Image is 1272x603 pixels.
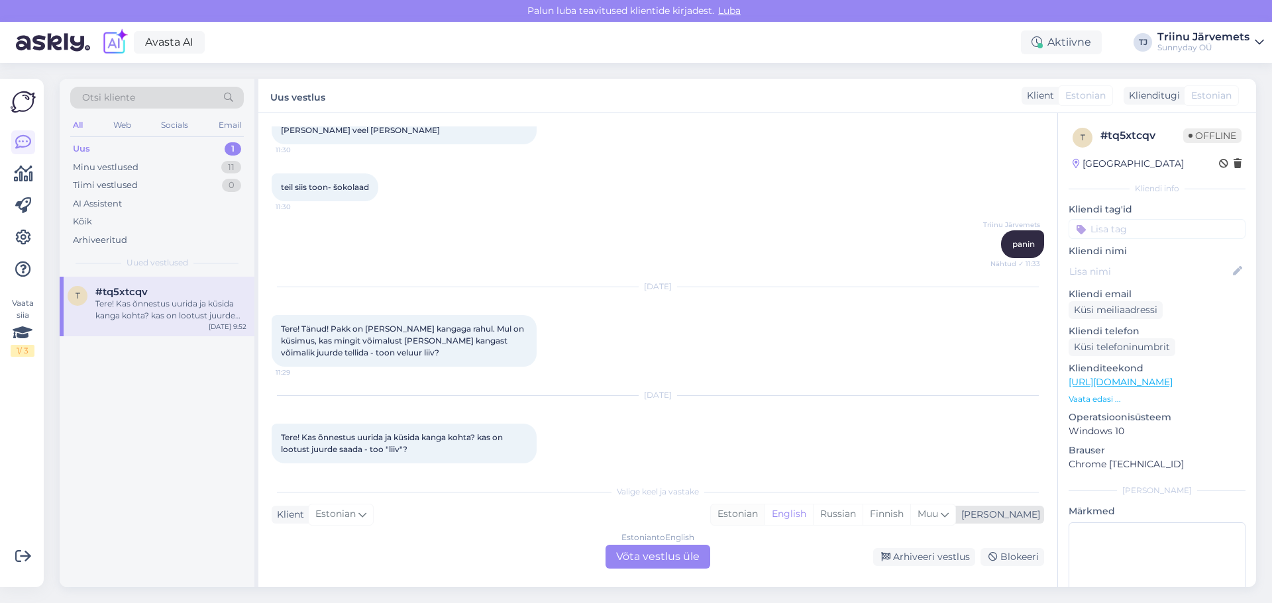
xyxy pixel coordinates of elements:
[1157,32,1264,53] a: Triinu JärvemetsSunnyday OÜ
[983,220,1040,230] span: Triinu Järvemets
[980,548,1044,566] div: Blokeeri
[1183,128,1242,143] span: Offline
[711,504,765,524] div: Estonian
[73,234,127,247] div: Arhiveeritud
[276,464,325,474] span: 9:52
[1069,504,1245,518] p: Märkmed
[873,548,975,566] div: Arhiveeri vestlus
[76,291,80,301] span: t
[1069,410,1245,424] p: Operatsioonisüsteem
[1134,33,1152,52] div: TJ
[1022,89,1054,103] div: Klient
[1065,89,1106,103] span: Estonian
[990,259,1040,269] span: Nähtud ✓ 11:33
[1069,183,1245,195] div: Kliendi info
[1124,89,1180,103] div: Klienditugi
[1069,424,1245,438] p: Windows 10
[1191,89,1232,103] span: Estonian
[1100,128,1183,144] div: # tq5xtcqv
[918,508,938,520] span: Muu
[1069,324,1245,338] p: Kliendi telefon
[813,504,863,524] div: Russian
[1069,393,1245,405] p: Vaata edasi ...
[281,182,369,192] span: teil siis toon- šokolaad
[1069,443,1245,457] p: Brauser
[276,367,325,377] span: 11:29
[270,87,325,105] label: Uus vestlus
[606,545,710,569] div: Võta vestlus üle
[11,345,34,357] div: 1 / 3
[73,142,90,156] div: Uus
[1069,361,1245,375] p: Klienditeekond
[111,116,134,134] div: Web
[281,324,526,357] span: Tere! Tänud! Pakk on [PERSON_NAME] kangaga rahul. Mul on küsimus, kas mingit võimalust [PERSON_NA...
[70,116,85,134] div: All
[1069,301,1163,319] div: Küsi meiliaadressi
[272,508,304,522] div: Klient
[1069,264,1230,279] input: Lisa nimi
[1069,457,1245,471] p: Chrome [TECHNICAL_ID]
[95,298,246,322] div: Tere! Kas õnnestus uurida ja küsida kanga kohta? kas on lootust juurde saada - too "liiv"?
[621,532,694,543] div: Estonian to English
[225,142,241,156] div: 1
[272,389,1044,401] div: [DATE]
[1069,376,1173,388] a: [URL][DOMAIN_NAME]
[1069,287,1245,301] p: Kliendi email
[127,257,188,269] span: Uued vestlused
[863,504,910,524] div: Finnish
[1069,485,1245,496] div: [PERSON_NAME]
[272,486,1044,498] div: Valige keel ja vastake
[272,281,1044,293] div: [DATE]
[221,161,241,174] div: 11
[222,179,241,192] div: 0
[765,504,813,524] div: English
[1069,244,1245,258] p: Kliendi nimi
[11,297,34,357] div: Vaata siia
[315,507,356,522] span: Estonian
[209,322,246,332] div: [DATE] 9:52
[158,116,191,134] div: Socials
[1157,42,1249,53] div: Sunnyday OÜ
[73,197,122,210] div: AI Assistent
[1069,219,1245,239] input: Lisa tag
[73,161,138,174] div: Minu vestlused
[276,202,325,212] span: 11:30
[134,31,205,54] a: Avasta AI
[1069,203,1245,216] p: Kliendi tag'id
[1012,239,1035,249] span: panin
[1021,30,1102,54] div: Aktiivne
[82,91,135,105] span: Otsi kliente
[1081,132,1085,142] span: t
[276,145,325,155] span: 11:30
[73,215,92,228] div: Kõik
[216,116,244,134] div: Email
[101,28,129,56] img: explore-ai
[1157,32,1249,42] div: Triinu Järvemets
[73,179,138,192] div: Tiimi vestlused
[956,508,1040,522] div: [PERSON_NAME]
[1069,338,1175,356] div: Küsi telefoninumbrit
[1073,157,1184,171] div: [GEOGRAPHIC_DATA]
[281,432,505,454] span: Tere! Kas õnnestus uurida ja küsida kanga kohta? kas on lootust juurde saada - too "liiv"?
[714,5,745,17] span: Luba
[11,89,36,115] img: Askly Logo
[95,286,148,298] span: #tq5xtcqv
